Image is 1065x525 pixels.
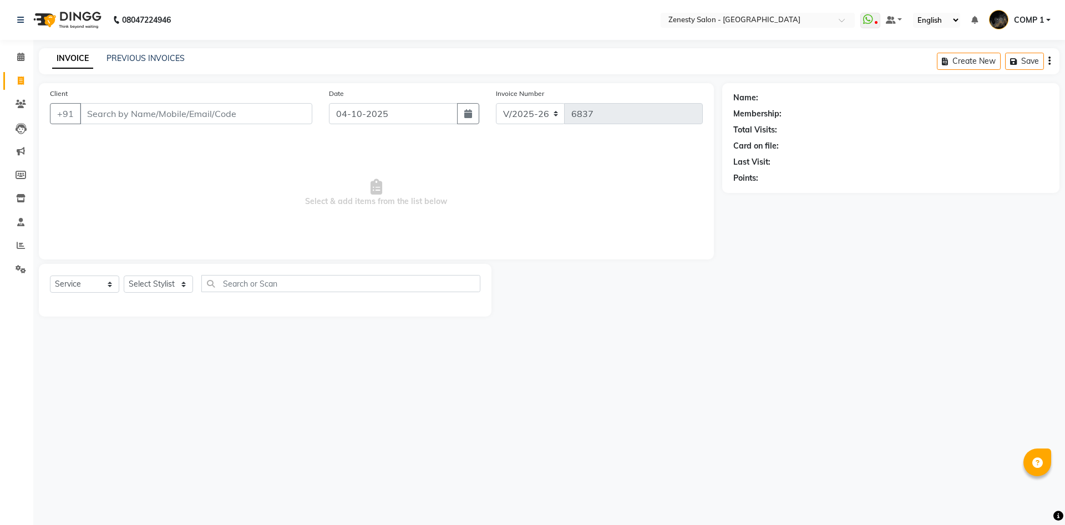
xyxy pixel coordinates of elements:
[201,275,480,292] input: Search or Scan
[50,137,703,248] span: Select & add items from the list below
[28,4,104,35] img: logo
[733,108,782,120] div: Membership:
[52,49,93,69] a: INVOICE
[733,156,770,168] div: Last Visit:
[50,103,81,124] button: +91
[733,124,777,136] div: Total Visits:
[733,172,758,184] div: Points:
[733,140,779,152] div: Card on file:
[80,103,312,124] input: Search by Name/Mobile/Email/Code
[1005,53,1044,70] button: Save
[496,89,544,99] label: Invoice Number
[937,53,1001,70] button: Create New
[733,92,758,104] div: Name:
[329,89,344,99] label: Date
[50,89,68,99] label: Client
[122,4,171,35] b: 08047224946
[1018,481,1054,514] iframe: chat widget
[989,10,1008,29] img: COMP 1
[106,53,185,63] a: PREVIOUS INVOICES
[1014,14,1044,26] span: COMP 1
